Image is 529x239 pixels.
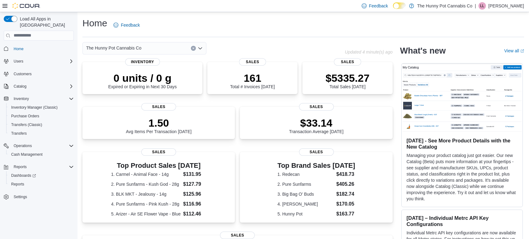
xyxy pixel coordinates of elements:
button: Inventory [11,95,31,102]
a: Dashboards [9,172,38,179]
p: 1.50 [126,117,192,129]
dt: 3. BLK MKT - Jealousy - 14g [111,191,181,197]
div: Transaction Average [DATE] [289,117,344,134]
span: Inventory [125,58,160,66]
h3: Top Product Sales [DATE] [111,162,206,169]
dd: $418.73 [336,171,355,178]
a: Transfers [9,130,29,137]
h2: What's new [400,46,446,56]
a: Transfers (Classic) [9,121,45,128]
span: Dashboards [9,172,74,179]
h3: [DATE] - See More Product Details with the New Catalog [407,137,518,150]
button: Catalog [1,82,76,91]
button: Transfers [6,129,76,138]
span: Reports [14,164,27,169]
span: Sales [141,103,176,111]
dd: $112.46 [183,210,206,218]
input: Dark Mode [393,2,406,9]
dd: $163.77 [336,210,355,218]
dd: $182.74 [336,190,355,198]
span: Settings [14,194,27,199]
span: Customers [14,72,32,76]
a: Settings [11,193,29,201]
button: Cash Management [6,150,76,159]
a: Feedback [111,19,142,31]
span: Settings [11,193,74,201]
a: View allExternal link [504,48,524,53]
span: Load All Apps in [GEOGRAPHIC_DATA] [17,16,74,28]
span: Cash Management [11,152,42,157]
dt: 2. Pure Sunfarms - Kush God - 28g [111,181,181,187]
button: Clear input [191,46,196,51]
span: Transfers [9,130,74,137]
span: Cash Management [9,151,74,158]
dt: 4. Pure Sunfarms - Pink Kush - 28g [111,201,181,207]
span: Purchase Orders [11,114,39,119]
span: Feedback [121,22,140,28]
nav: Complex example [4,42,74,218]
a: Home [11,45,26,53]
button: Home [1,44,76,53]
span: Transfers (Classic) [9,121,74,128]
button: Inventory Manager (Classic) [6,103,76,112]
button: Inventory [1,94,76,103]
p: The Hunny Pot Cannabis Co [417,2,472,10]
button: Catalog [11,83,29,90]
dd: $405.26 [336,180,355,188]
h3: Top Brand Sales [DATE] [277,162,355,169]
p: $33.14 [289,117,344,129]
a: Inventory Manager (Classic) [9,104,60,111]
span: Catalog [14,84,26,89]
button: Customers [1,69,76,78]
span: LL [480,2,484,10]
p: Managing your product catalog just got easier. Our new Catalog (Beta) puts more information at yo... [407,152,518,202]
a: Dashboards [6,171,76,180]
p: Updated 4 minute(s) ago [345,50,393,54]
span: Reports [11,182,24,187]
span: Operations [11,142,74,150]
span: Inventory [14,96,29,101]
p: [PERSON_NAME] [488,2,524,10]
a: Cash Management [9,151,45,158]
span: Home [11,45,74,53]
a: Purchase Orders [9,112,42,120]
span: Sales [220,232,255,239]
div: Laura Laskoski [478,2,486,10]
dd: $170.05 [336,200,355,208]
svg: External link [520,49,524,53]
button: Operations [1,141,76,150]
span: Catalog [11,83,74,90]
dt: 1. Carmel - Animal Face - 14g [111,171,181,177]
button: Settings [1,192,76,201]
div: Total # Invoices [DATE] [230,72,275,89]
p: 0 units / 0 g [108,72,177,84]
span: Customers [11,70,74,78]
span: Sales [334,58,361,66]
a: Reports [9,180,27,188]
a: Customers [11,70,34,78]
button: Reports [1,163,76,171]
span: Inventory [11,95,74,102]
span: Transfers (Classic) [11,122,42,127]
span: Inventory Manager (Classic) [9,104,74,111]
h1: Home [82,17,107,29]
dt: 5. Hunny Pot [277,211,334,217]
span: Operations [14,143,32,148]
span: Purchase Orders [9,112,74,120]
button: Open list of options [198,46,203,51]
dt: 1. Redecan [277,171,334,177]
span: Sales [299,148,334,156]
div: Avg Items Per Transaction [DATE] [126,117,192,134]
span: Sales [141,148,176,156]
span: Sales [239,58,266,66]
span: Reports [11,163,74,171]
span: Inventory Manager (Classic) [11,105,58,110]
img: Cova [12,3,40,9]
span: Reports [9,180,74,188]
p: 161 [230,72,275,84]
dd: $131.95 [183,171,206,178]
span: Users [14,59,23,64]
button: Users [11,58,26,65]
button: Purchase Orders [6,112,76,120]
div: Total Sales [DATE] [325,72,369,89]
